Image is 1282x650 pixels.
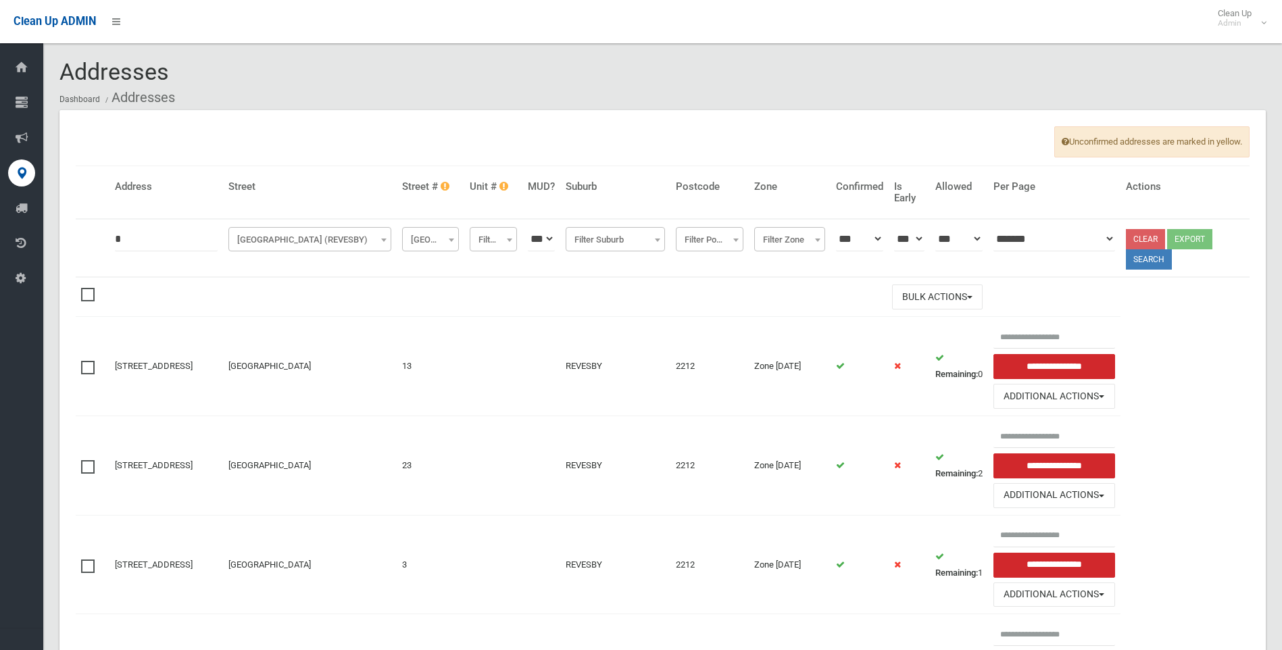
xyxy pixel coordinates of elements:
span: Filter Postcode [679,230,741,249]
a: [STREET_ADDRESS] [115,361,193,371]
h4: Per Page [993,181,1115,193]
span: Filter Zone [754,227,824,251]
a: [STREET_ADDRESS] [115,559,193,570]
h4: Unit # [470,181,517,193]
strong: Remaining: [935,568,978,578]
span: Filter Unit # [470,227,517,251]
button: Additional Actions [993,582,1115,607]
span: Filter Street # [402,227,459,251]
td: Zone [DATE] [749,515,830,614]
span: Filter Postcode [676,227,744,251]
h4: Actions [1126,181,1244,193]
button: Bulk Actions [892,284,983,309]
td: 3 [397,515,464,614]
strong: Remaining: [935,468,978,478]
button: Additional Actions [993,384,1115,409]
button: Export [1167,229,1212,249]
strong: Remaining: [935,369,978,379]
span: Addresses [59,58,169,85]
span: Clean Up [1211,8,1265,28]
td: Zone [DATE] [749,416,830,516]
span: Filter Suburb [569,230,662,249]
span: Filter Street # [405,230,455,249]
h4: Suburb [566,181,665,193]
td: 2212 [670,416,749,516]
button: Search [1126,249,1172,270]
span: Wilberforce Road (REVESBY) [228,227,391,251]
span: Unconfirmed addresses are marked in yellow. [1054,126,1250,157]
h4: MUD? [528,181,555,193]
td: Zone [DATE] [749,317,830,416]
span: Filter Unit # [473,230,514,249]
span: Clean Up ADMIN [14,15,96,28]
td: 1 [930,515,988,614]
button: Additional Actions [993,483,1115,508]
li: Addresses [102,85,175,110]
td: REVESBY [560,515,670,614]
td: [GEOGRAPHIC_DATA] [223,317,397,416]
td: 2212 [670,515,749,614]
td: 13 [397,317,464,416]
a: Dashboard [59,95,100,104]
small: Admin [1218,18,1252,28]
td: 23 [397,416,464,516]
h4: Is Early [894,181,924,203]
h4: Address [115,181,218,193]
h4: Zone [754,181,824,193]
h4: Street [228,181,391,193]
h4: Confirmed [836,181,883,193]
a: Clear [1126,229,1165,249]
td: [GEOGRAPHIC_DATA] [223,515,397,614]
td: [GEOGRAPHIC_DATA] [223,416,397,516]
td: REVESBY [560,317,670,416]
td: REVESBY [560,416,670,516]
td: 2212 [670,317,749,416]
h4: Street # [402,181,459,193]
h4: Allowed [935,181,983,193]
span: Filter Suburb [566,227,665,251]
a: [STREET_ADDRESS] [115,460,193,470]
td: 0 [930,317,988,416]
td: 2 [930,416,988,516]
span: Filter Zone [758,230,821,249]
span: Wilberforce Road (REVESBY) [232,230,388,249]
h4: Postcode [676,181,744,193]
